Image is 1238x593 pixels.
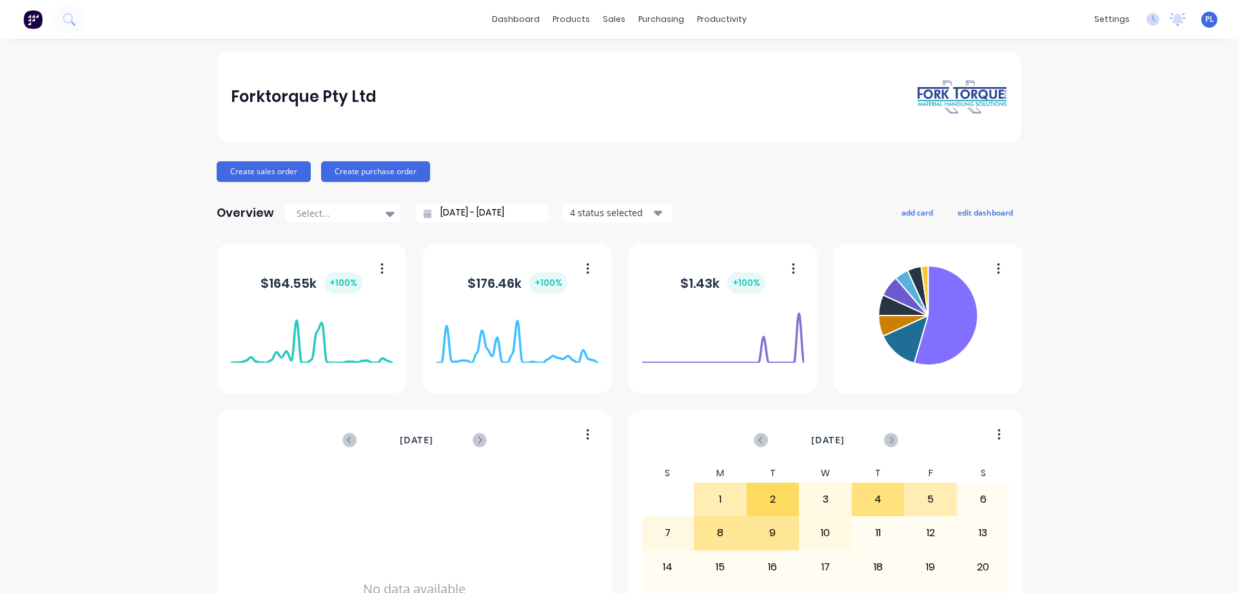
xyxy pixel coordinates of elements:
div: Forktorque Pty Ltd [231,84,377,110]
div: M [694,464,747,483]
div: 2 [747,483,799,516]
div: 14 [642,551,694,583]
div: W [799,464,852,483]
div: S [642,464,694,483]
div: sales [596,10,632,29]
button: 4 status selected [563,203,673,223]
div: settings [1088,10,1136,29]
span: PL [1205,14,1214,25]
div: products [546,10,596,29]
div: + 100 % [529,272,567,294]
div: $ 164.55k [260,272,362,294]
div: 8 [694,517,746,549]
div: $ 176.46k [467,272,567,294]
div: 9 [747,517,799,549]
div: 10 [800,517,851,549]
div: 6 [958,483,1009,516]
div: 17 [800,551,851,583]
div: + 100 % [727,272,765,294]
div: 4 [852,483,904,516]
div: 18 [852,551,904,583]
button: edit dashboard [949,204,1021,221]
a: dashboard [486,10,546,29]
span: [DATE] [400,433,433,447]
div: 19 [905,551,956,583]
div: purchasing [632,10,691,29]
span: [DATE] [811,433,845,447]
button: add card [893,204,941,221]
div: 16 [747,551,799,583]
div: 4 status selected [570,206,651,219]
div: 12 [905,517,956,549]
div: 7 [642,517,694,549]
div: T [852,464,905,483]
div: 15 [694,551,746,583]
div: 11 [852,517,904,549]
div: Overview [217,200,274,226]
div: $ 1.43k [680,272,765,294]
div: + 100 % [324,272,362,294]
div: S [957,464,1010,483]
div: productivity [691,10,753,29]
div: T [747,464,800,483]
div: 13 [958,517,1009,549]
div: 3 [800,483,851,516]
div: 20 [958,551,1009,583]
img: Factory [23,10,43,29]
div: F [904,464,957,483]
button: Create purchase order [321,161,430,182]
button: Create sales order [217,161,311,182]
div: 5 [905,483,956,516]
div: 1 [694,483,746,516]
img: Forktorque Pty Ltd [917,79,1007,115]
